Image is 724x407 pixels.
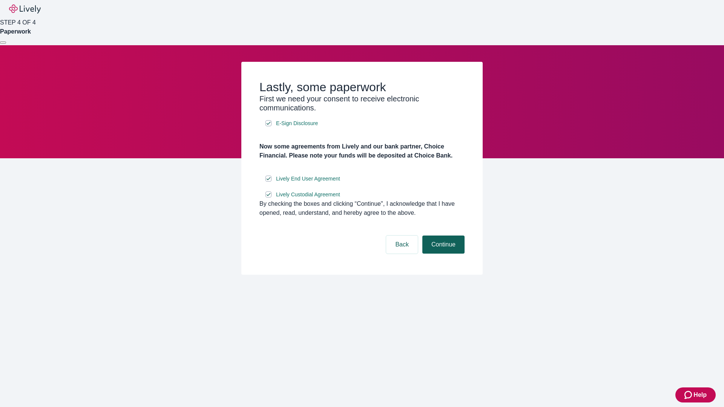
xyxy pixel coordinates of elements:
h2: Lastly, some paperwork [259,80,465,94]
button: Continue [422,236,465,254]
span: Help [693,390,707,399]
button: Zendesk support iconHelp [675,387,716,402]
div: By checking the boxes and clicking “Continue", I acknowledge that I have opened, read, understand... [259,199,465,217]
svg: Zendesk support icon [684,390,693,399]
img: Lively [9,5,41,14]
h4: Now some agreements from Lively and our bank partner, Choice Financial. Please note your funds wi... [259,142,465,160]
span: Lively Custodial Agreement [276,191,340,199]
button: Back [386,236,418,254]
a: e-sign disclosure document [275,174,342,184]
h3: First we need your consent to receive electronic communications. [259,94,465,112]
span: E-Sign Disclosure [276,119,318,127]
a: e-sign disclosure document [275,190,342,199]
a: e-sign disclosure document [275,119,319,128]
span: Lively End User Agreement [276,175,340,183]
